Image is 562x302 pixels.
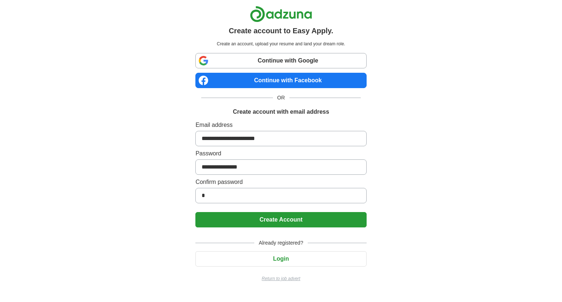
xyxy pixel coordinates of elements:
[195,53,366,68] a: Continue with Google
[250,6,312,22] img: Adzuna logo
[195,149,366,158] label: Password
[233,107,329,116] h1: Create account with email address
[254,239,307,247] span: Already registered?
[195,256,366,262] a: Login
[197,41,365,47] p: Create an account, upload your resume and land your dream role.
[195,178,366,186] label: Confirm password
[195,121,366,129] label: Email address
[273,94,289,102] span: OR
[195,73,366,88] a: Continue with Facebook
[195,212,366,227] button: Create Account
[195,251,366,267] button: Login
[229,25,333,36] h1: Create account to Easy Apply.
[195,275,366,282] a: Return to job advert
